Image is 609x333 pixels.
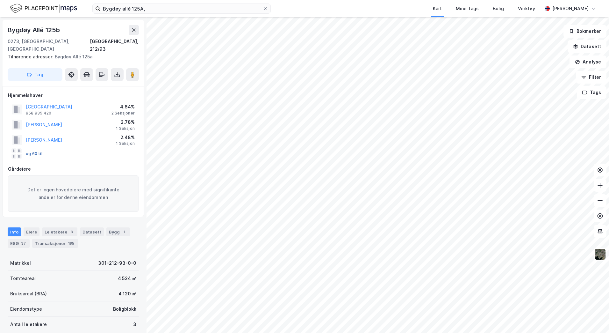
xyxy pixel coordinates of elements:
[116,134,135,141] div: 2.48%
[568,40,606,53] button: Datasett
[106,227,130,236] div: Bygg
[8,68,62,81] button: Tag
[433,5,442,12] div: Kart
[26,111,51,116] div: 958 935 420
[594,248,606,260] img: 9k=
[8,25,61,35] div: Bygdøy Allé 125b
[518,5,535,12] div: Verktøy
[116,126,135,131] div: 1 Seksjon
[552,5,589,12] div: [PERSON_NAME]
[576,71,606,84] button: Filter
[8,227,21,236] div: Info
[10,305,42,313] div: Eiendomstype
[10,275,36,282] div: Tomteareal
[116,118,135,126] div: 2.78%
[116,141,135,146] div: 1 Seksjon
[90,38,139,53] div: [GEOGRAPHIC_DATA], 212/93
[10,290,47,298] div: Bruksareal (BRA)
[8,53,134,61] div: Bygdøy Allé 125a
[563,25,606,38] button: Bokmerker
[10,321,47,328] div: Antall leietakere
[118,275,136,282] div: 4 524 ㎡
[8,165,139,173] div: Gårdeiere
[10,3,77,14] img: logo.f888ab2527a4732fd821a326f86c7f29.svg
[20,240,27,247] div: 37
[8,239,30,248] div: ESG
[8,92,139,99] div: Hjemmelshaver
[111,103,135,111] div: 4.64%
[32,239,78,248] div: Transaksjoner
[10,259,31,267] div: Matrikkel
[8,38,90,53] div: 0273, [GEOGRAPHIC_DATA], [GEOGRAPHIC_DATA]
[8,175,139,212] div: Det er ingen hovedeiere med signifikante andeler for denne eiendommen
[8,54,55,59] span: Tilhørende adresser:
[570,56,606,68] button: Analyse
[577,302,609,333] iframe: Chat Widget
[121,229,127,235] div: 1
[67,240,75,247] div: 185
[493,5,504,12] div: Bolig
[113,305,136,313] div: Boligblokk
[456,5,479,12] div: Mine Tags
[100,4,263,13] input: Søk på adresse, matrikkel, gårdeiere, leietakere eller personer
[68,229,75,235] div: 3
[133,321,136,328] div: 3
[111,111,135,116] div: 2 Seksjoner
[42,227,77,236] div: Leietakere
[98,259,136,267] div: 301-212-93-0-0
[80,227,104,236] div: Datasett
[577,86,606,99] button: Tags
[24,227,39,236] div: Eiere
[118,290,136,298] div: 4 120 ㎡
[577,302,609,333] div: Kontrollprogram for chat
